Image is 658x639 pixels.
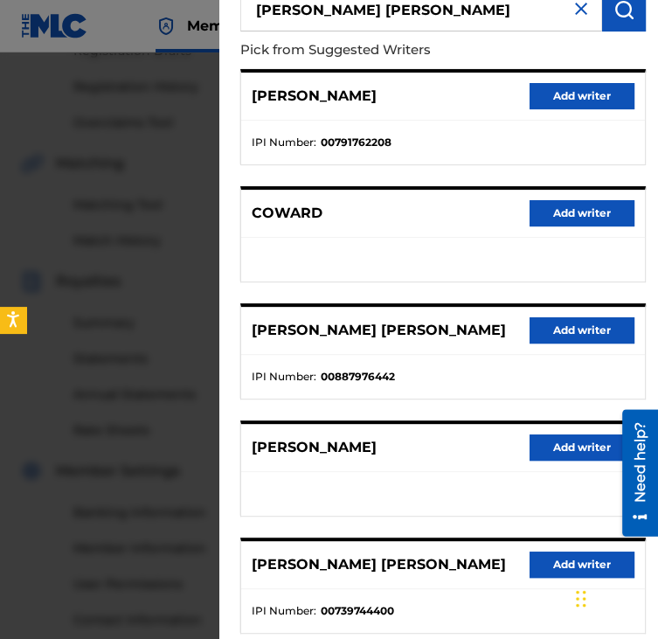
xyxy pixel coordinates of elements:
p: Pick from Suggested Writers [240,31,546,69]
iframe: Chat Widget [571,555,658,639]
strong: 00739744400 [321,603,394,619]
span: IPI Number : [252,603,316,619]
span: IPI Number : [252,369,316,385]
img: Top Rightsholder [156,16,177,37]
p: [PERSON_NAME] [252,437,377,458]
div: Need help? [19,12,43,93]
img: MLC Logo [21,13,88,38]
strong: 00791762208 [321,135,391,150]
div: Drag [576,573,586,625]
button: Add writer [530,434,634,461]
button: Add writer [530,317,634,344]
button: Add writer [530,83,634,109]
button: Add writer [530,552,634,578]
span: IPI Number : [252,135,316,150]
p: [PERSON_NAME] [252,86,377,107]
p: COWARD [252,203,322,224]
iframe: Resource Center [609,409,658,536]
button: Add writer [530,200,634,226]
span: Member [187,16,248,36]
p: [PERSON_NAME] [PERSON_NAME] [252,320,506,341]
p: [PERSON_NAME] [PERSON_NAME] [252,554,506,575]
strong: 00887976442 [321,369,395,385]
